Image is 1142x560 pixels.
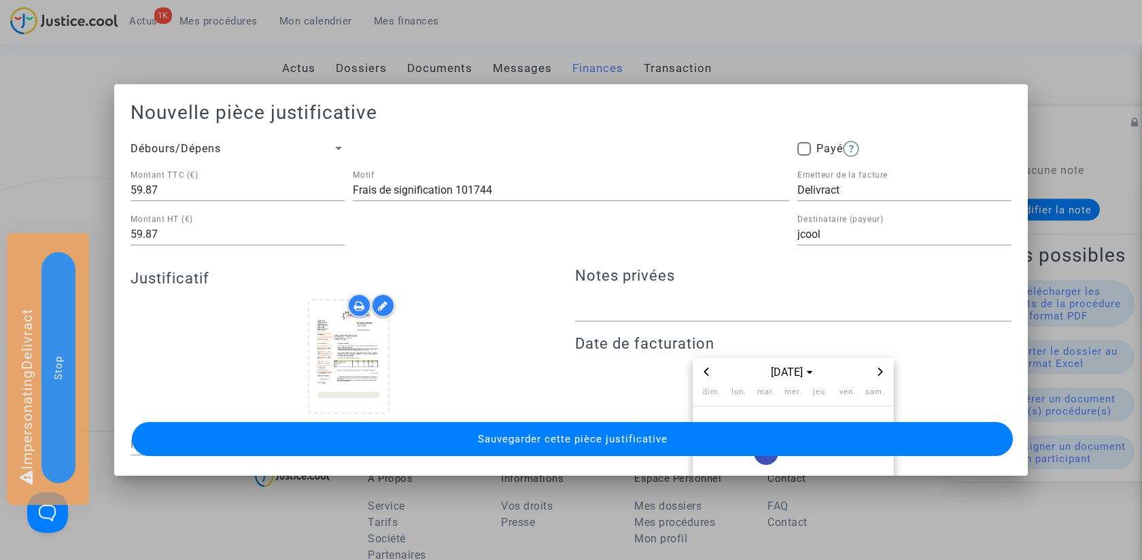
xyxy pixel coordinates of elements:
[575,267,1011,285] h4: Notes privées
[780,386,807,406] th: mercredi
[752,386,780,406] th: mardi
[863,413,887,438] span: 5
[834,386,861,406] th: vendredi
[731,387,746,396] span: lun.
[478,433,668,445] span: Sauvegarder cette pièce justificative
[834,466,861,493] td: 18 juillet 2025
[727,413,751,438] span: 30
[784,387,802,396] span: mer.
[698,466,725,493] td: 13 juillet 2025
[754,413,778,438] span: 1
[131,101,1011,124] h2: Nouvelle pièce justificative
[752,466,780,493] td: 15 juillet 2025
[725,412,752,439] td: 30 juin 2025
[725,466,752,493] td: 14 juillet 2025
[865,387,885,396] span: sam.
[816,141,859,158] span: Payé
[781,468,806,492] span: 16
[765,364,821,381] button: Choose month and year
[52,355,65,379] span: Stop
[780,412,807,439] td: 2 juillet 2025
[861,466,888,493] td: 19 juillet 2025
[131,270,567,287] h4: Justificatif
[834,412,861,439] td: 4 juillet 2025
[575,335,1011,353] h4: Date de facturation
[808,468,833,492] span: 17
[807,466,834,493] td: 17 juillet 2025
[835,468,860,492] span: 18
[727,468,751,492] span: 14
[752,412,780,439] td: 1 juillet 2025
[131,142,221,155] span: Débours/Dépens
[780,466,807,493] td: 16 juillet 2025
[725,386,752,406] th: lundi
[872,364,888,381] button: Next month
[861,412,888,439] td: 5 juillet 2025
[699,413,724,438] span: 29
[7,233,89,505] div: Impersonating
[807,412,834,439] td: 3 juillet 2025
[27,492,68,533] iframe: Help Scout Beacon - Open
[698,364,714,381] button: Previous month
[698,386,725,406] th: dimanche
[861,386,888,406] th: samedi
[843,141,859,157] img: help.svg
[754,468,778,492] span: 15
[840,387,856,396] span: ven.
[813,387,828,396] span: jeu.
[699,468,724,492] span: 13
[835,413,860,438] span: 4
[765,364,821,381] span: [DATE]
[781,413,806,438] span: 2
[132,422,1013,456] button: Sauvegarder cette pièce justificative
[808,413,833,438] span: 3
[863,468,887,492] span: 19
[703,387,721,396] span: dim.
[807,386,834,406] th: jeudi
[757,387,775,396] span: mar.
[698,412,725,439] td: 29 juin 2025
